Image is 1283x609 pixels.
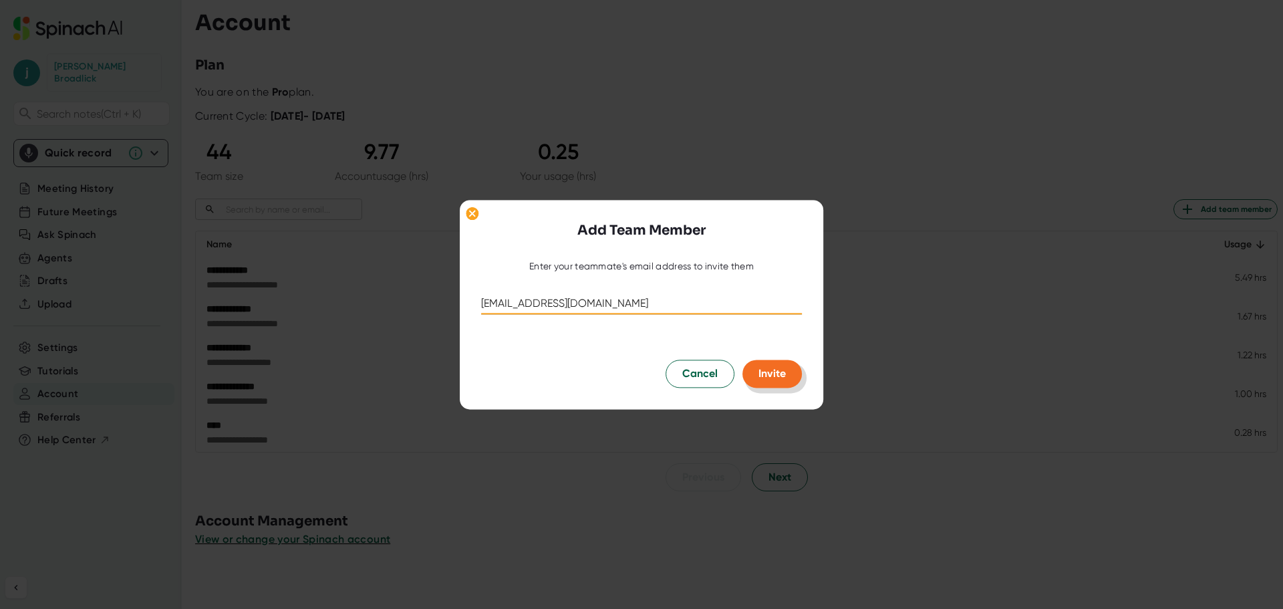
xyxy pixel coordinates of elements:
[682,366,718,382] span: Cancel
[577,221,706,241] h3: Add Team Member
[666,360,734,388] button: Cancel
[481,293,802,314] input: kale@acme.co
[529,261,754,273] div: Enter your teammate's email address to invite them
[758,367,786,380] span: Invite
[742,360,802,388] button: Invite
